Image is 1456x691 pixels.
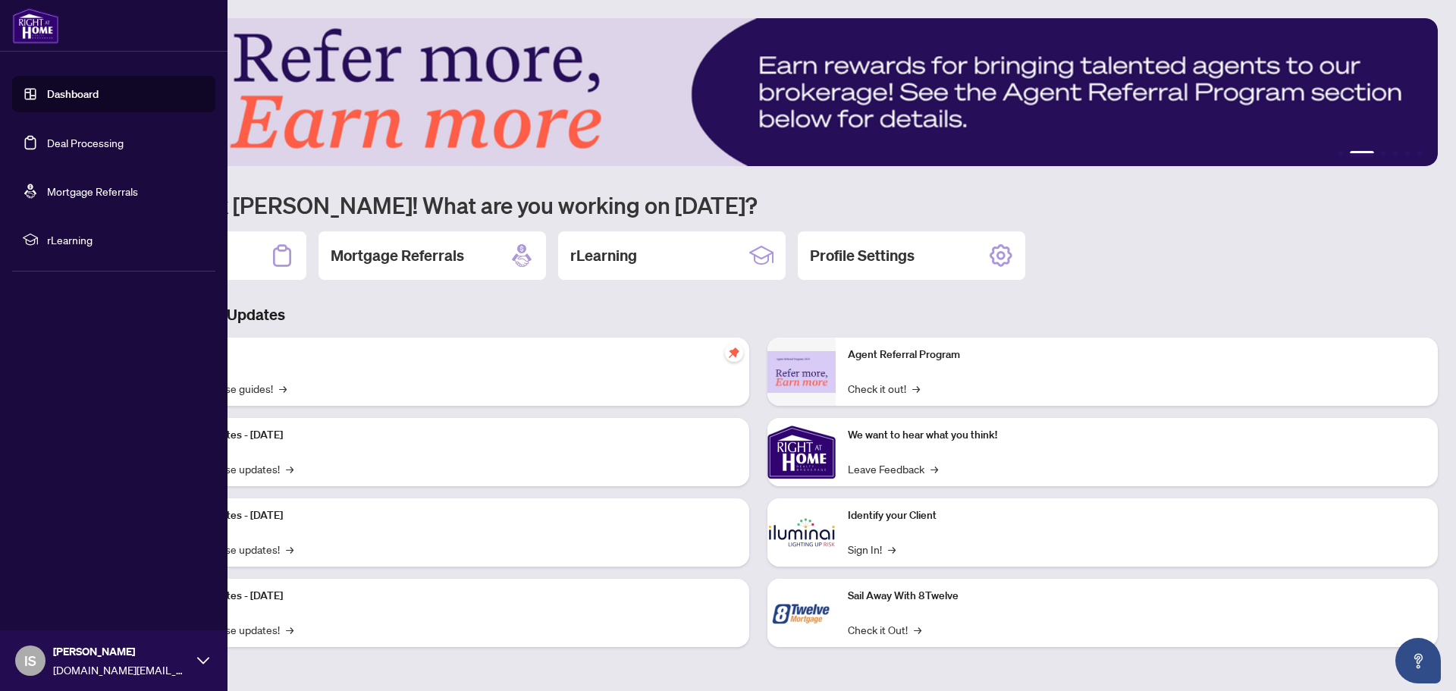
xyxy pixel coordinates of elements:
[1350,151,1374,157] button: 2
[159,347,737,363] p: Self-Help
[47,184,138,198] a: Mortgage Referrals
[848,621,921,638] a: Check it Out!→
[930,460,938,477] span: →
[848,588,1426,605] p: Sail Away With 8Twelve
[47,231,205,248] span: rLearning
[912,380,920,397] span: →
[848,541,896,558] a: Sign In!→
[279,380,287,397] span: →
[810,245,915,266] h2: Profile Settings
[848,427,1426,444] p: We want to hear what you think!
[848,460,938,477] a: Leave Feedback→
[767,418,836,486] img: We want to hear what you think!
[331,245,464,266] h2: Mortgage Referrals
[848,507,1426,524] p: Identify your Client
[1395,638,1441,683] button: Open asap
[286,621,293,638] span: →
[53,661,190,678] span: [DOMAIN_NAME][EMAIL_ADDRESS][DOMAIN_NAME]
[79,190,1438,219] h1: Welcome back [PERSON_NAME]! What are you working on [DATE]?
[53,643,190,660] span: [PERSON_NAME]
[47,136,124,149] a: Deal Processing
[725,344,743,362] span: pushpin
[1392,151,1398,157] button: 4
[159,507,737,524] p: Platform Updates - [DATE]
[1380,151,1386,157] button: 3
[79,18,1438,166] img: Slide 1
[286,541,293,558] span: →
[1404,151,1410,157] button: 5
[47,87,99,101] a: Dashboard
[570,245,637,266] h2: rLearning
[767,498,836,567] img: Identify your Client
[24,650,36,671] span: IS
[767,351,836,393] img: Agent Referral Program
[12,8,59,44] img: logo
[1417,151,1423,157] button: 6
[914,621,921,638] span: →
[286,460,293,477] span: →
[159,588,737,605] p: Platform Updates - [DATE]
[848,380,920,397] a: Check it out!→
[79,304,1438,325] h3: Brokerage & Industry Updates
[1338,151,1344,157] button: 1
[888,541,896,558] span: →
[848,347,1426,363] p: Agent Referral Program
[767,579,836,647] img: Sail Away With 8Twelve
[159,427,737,444] p: Platform Updates - [DATE]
